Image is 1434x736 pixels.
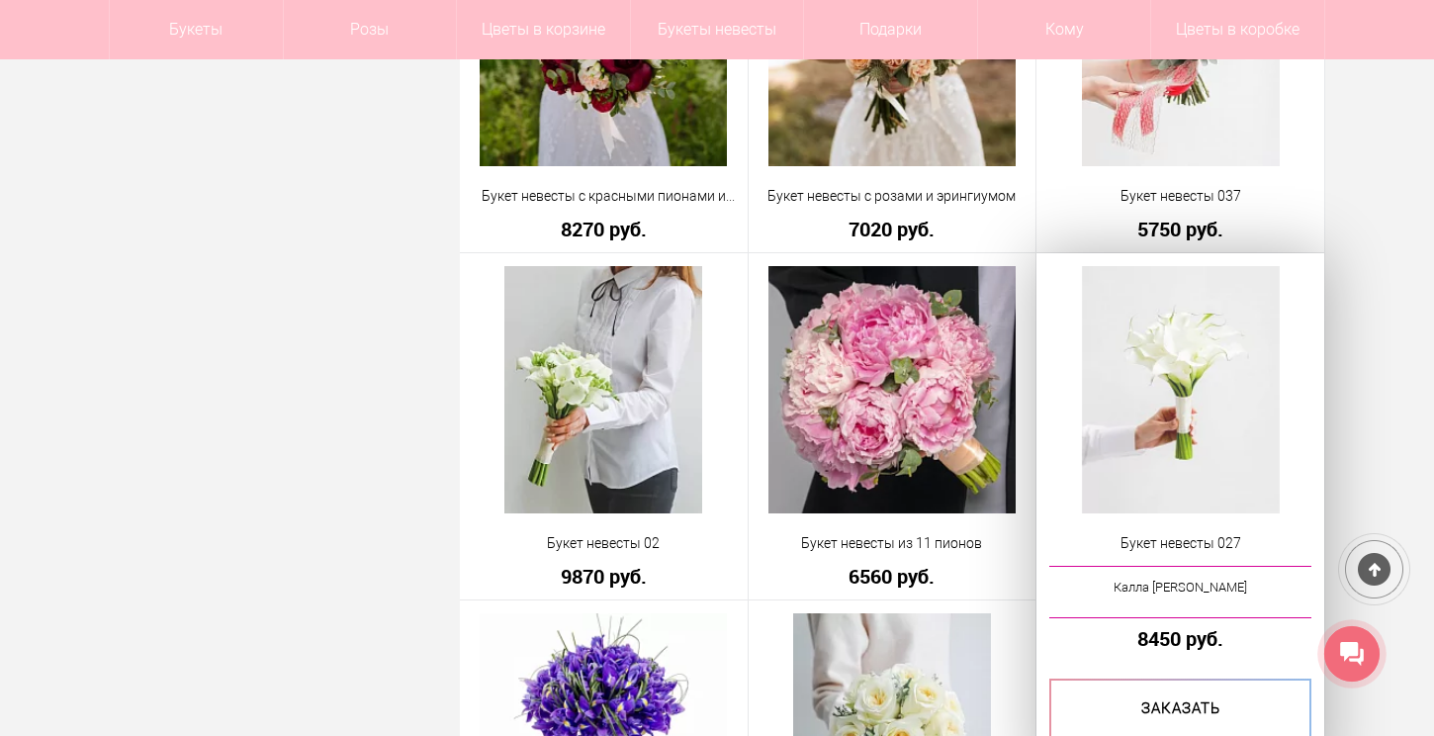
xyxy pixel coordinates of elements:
img: Букет невесты из 11 пионов [768,266,1016,513]
a: Букет невесты из 11 пионов [762,533,1024,554]
a: Калла [PERSON_NAME] [1049,566,1311,618]
a: Букет невесты с розами и эрингиумом [762,186,1024,207]
a: Букет невесты 02 [473,533,735,554]
a: 5750 руб. [1049,219,1311,239]
a: 8270 руб. [473,219,735,239]
a: Букет невесты с красными пионами и фрезией [473,186,735,207]
a: 6560 руб. [762,566,1024,587]
a: 7020 руб. [762,219,1024,239]
img: Букет невесты 027 [1082,266,1280,513]
a: 9870 руб. [473,566,735,587]
a: Букет невесты 027 [1049,533,1311,554]
a: 8450 руб. [1049,628,1311,649]
a: Букет невесты 037 [1049,186,1311,207]
img: Букет невесты 02 [504,266,702,513]
p: Калла [PERSON_NAME] [1049,577,1311,598]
